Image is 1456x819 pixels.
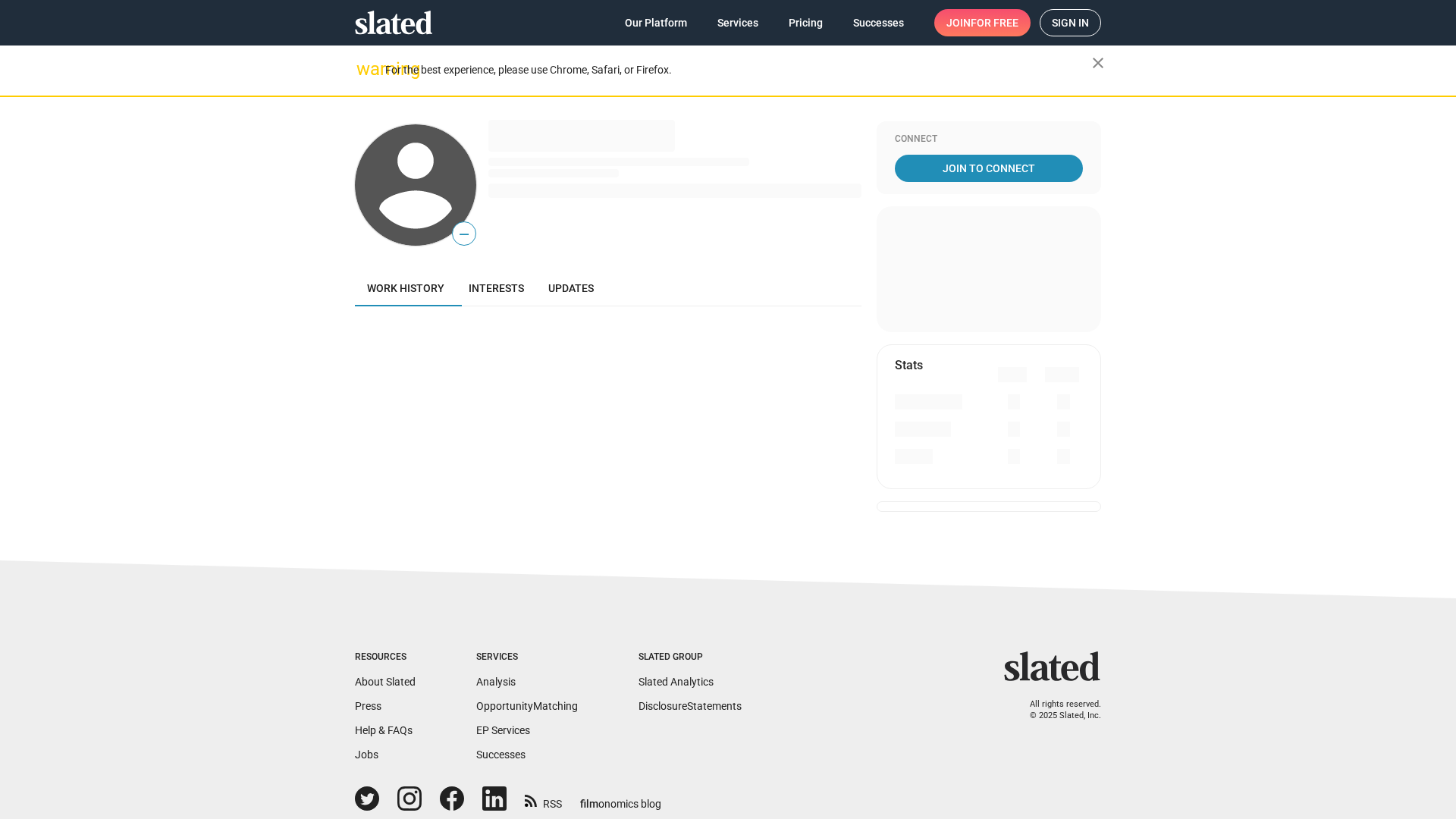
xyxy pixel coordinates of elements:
a: Join To Connect [895,155,1083,182]
a: Services [705,9,770,36]
span: for free [971,9,1018,36]
span: — [453,224,475,244]
a: Our Platform [613,9,699,36]
span: Join To Connect [898,155,1080,182]
span: Interests [469,282,524,294]
span: Work history [367,282,444,294]
div: Services [476,651,578,664]
span: Successes [853,9,904,36]
span: film [580,798,598,810]
a: Sign in [1040,9,1101,36]
div: Connect [895,133,1083,146]
span: Services [717,9,758,36]
a: Successes [476,748,526,761]
a: EP Services [476,724,530,736]
mat-card-title: Stats [895,357,923,373]
a: Jobs [355,748,378,761]
a: RSS [525,788,562,811]
a: Help & FAQs [355,724,413,736]
a: About Slated [355,676,416,688]
span: Updates [548,282,594,294]
div: For the best experience, please use Chrome, Safari, or Firefox. [385,60,1092,80]
div: Slated Group [639,651,742,664]
a: Interests [457,270,536,306]
a: filmonomics blog [580,785,661,811]
a: Pricing [777,9,835,36]
a: Successes [841,9,916,36]
span: Sign in [1052,10,1089,36]
a: Slated Analytics [639,676,714,688]
div: Resources [355,651,416,664]
a: DisclosureStatements [639,700,742,712]
a: Work history [355,270,457,306]
mat-icon: close [1089,54,1107,72]
a: Press [355,700,381,712]
a: OpportunityMatching [476,700,578,712]
p: All rights reserved. © 2025 Slated, Inc. [1014,699,1101,721]
span: Join [946,9,1018,36]
a: Updates [536,270,606,306]
span: Pricing [789,9,823,36]
mat-icon: warning [356,60,375,78]
a: Analysis [476,676,516,688]
span: Our Platform [625,9,687,36]
a: Joinfor free [934,9,1031,36]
